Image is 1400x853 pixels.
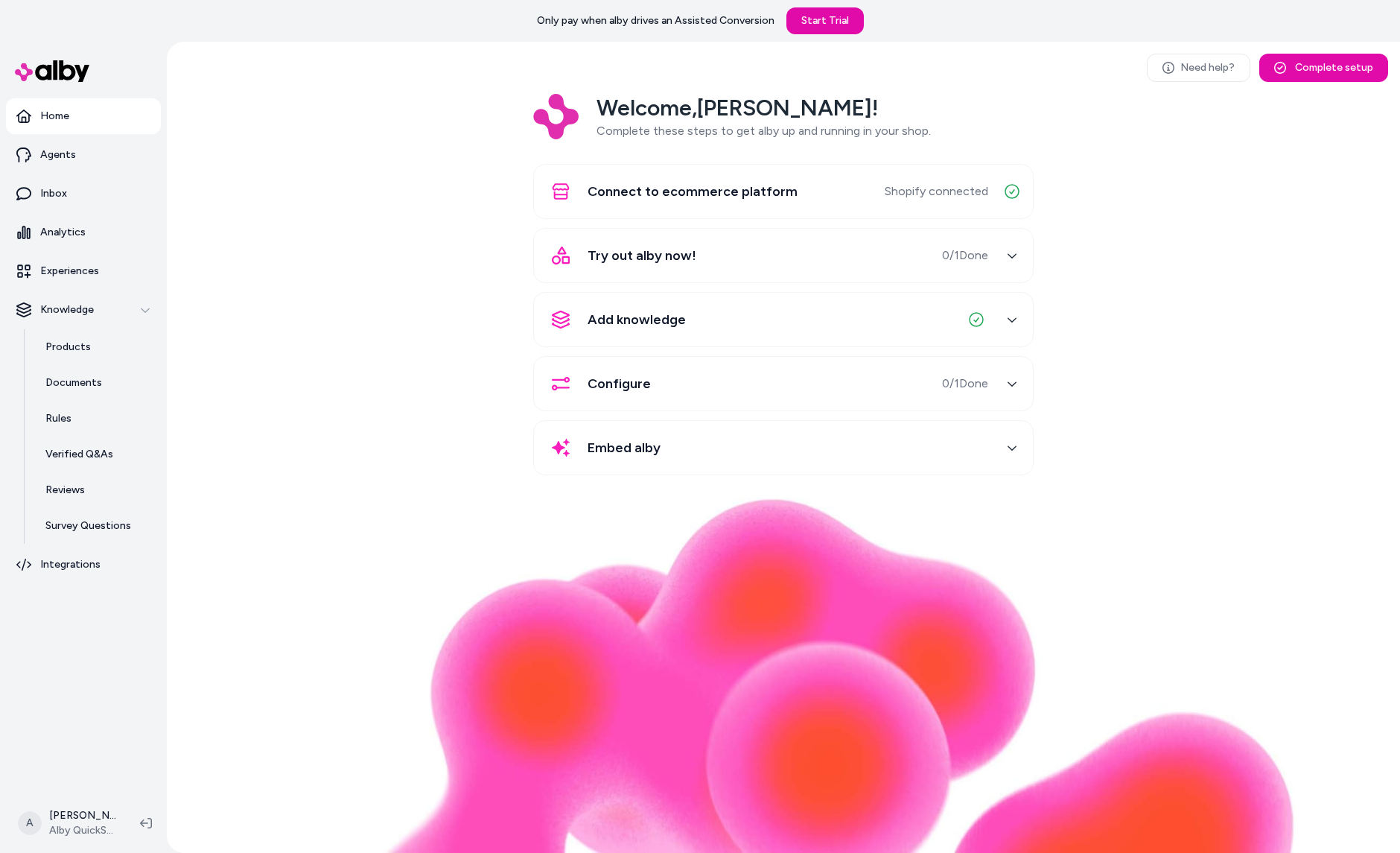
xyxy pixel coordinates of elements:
[885,183,988,200] span: Shopify connected
[543,366,1024,402] button: Configure0/1Done
[45,483,85,498] p: Reviews
[31,437,161,472] a: Verified Q&As
[40,302,94,317] p: Knowledge
[9,799,128,847] button: A[PERSON_NAME]Alby QuickStart Store
[786,7,864,34] a: Start Trial
[6,215,161,250] a: Analytics
[45,447,113,462] p: Verified Q&As
[45,411,71,426] p: Rules
[45,519,131,533] p: Survey Questions
[31,401,161,437] a: Rules
[40,109,69,124] p: Home
[271,498,1296,853] img: alby Bubble
[588,245,696,266] span: Try out alby now!
[543,174,1024,209] button: Connect to ecommerce platformShopify connected
[588,437,661,458] span: Embed alby
[31,472,161,508] a: Reviews
[588,373,651,394] span: Configure
[18,811,42,835] span: A
[31,508,161,544] a: Survey Questions
[543,302,1024,337] button: Add knowledge
[537,13,774,28] p: Only pay when alby drives an Assisted Conversion
[6,137,161,173] a: Agents
[40,148,76,162] p: Agents
[588,181,798,202] span: Connect to ecommerce platform
[31,365,161,401] a: Documents
[6,253,161,289] a: Experiences
[45,340,91,355] p: Products
[942,247,988,264] span: 0 / 1 Done
[40,225,86,240] p: Analytics
[31,329,161,365] a: Products
[596,124,931,138] span: Complete these steps to get alby up and running in your shop.
[40,557,101,572] p: Integrations
[543,238,1024,273] button: Try out alby now!0/1Done
[1259,54,1388,82] button: Complete setup
[588,309,686,330] span: Add knowledge
[49,808,116,823] p: [PERSON_NAME]
[45,375,102,390] p: Documents
[533,94,579,139] img: Logo
[6,98,161,134] a: Home
[942,375,988,393] span: 0 / 1 Done
[1147,54,1250,82] a: Need help?
[40,186,67,201] p: Inbox
[6,547,161,583] a: Integrations
[40,264,99,279] p: Experiences
[6,176,161,212] a: Inbox
[15,60,89,82] img: alby Logo
[543,430,1024,466] button: Embed alby
[6,292,161,328] button: Knowledge
[49,823,116,838] span: Alby QuickStart Store
[596,94,931,122] h2: Welcome, [PERSON_NAME] !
